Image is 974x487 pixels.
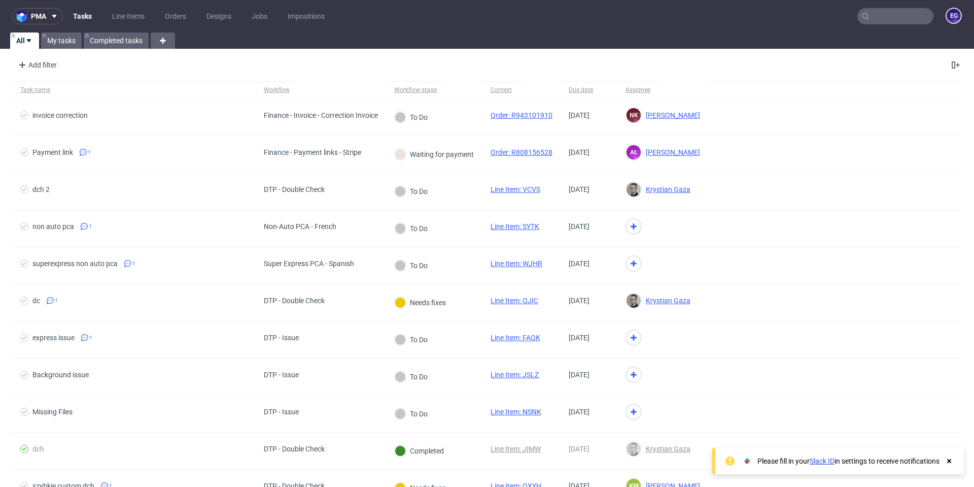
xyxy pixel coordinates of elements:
[264,297,325,305] div: DTP - Double Check
[32,297,40,305] div: dc
[41,33,82,49] a: My tasks
[491,86,515,94] div: Context
[742,456,752,466] img: Slack
[264,371,299,379] div: DTP - Issue
[264,185,325,193] div: DTP - Double Check
[106,8,151,24] a: Line Items
[627,108,641,122] figcaption: NK
[569,408,589,416] span: [DATE]
[642,148,700,156] span: [PERSON_NAME]
[17,11,31,22] img: logo
[246,8,273,24] a: Jobs
[31,13,46,20] span: pma
[491,111,552,119] a: Order: R943101910
[89,334,92,342] span: 1
[159,8,192,24] a: Orders
[569,334,589,342] span: [DATE]
[264,148,361,156] div: Finance - Payment links - Stripe
[88,148,91,156] span: 1
[32,334,75,342] div: express issue
[264,334,299,342] div: DTP - Issue
[491,445,541,453] a: Line Item: JIMW
[491,297,538,305] a: Line Item: QJIC
[395,445,444,457] div: Completed
[491,185,540,193] a: Line Item: VCVS
[395,297,446,308] div: Needs fixes
[491,334,540,342] a: Line Item: FAQK
[757,456,940,466] div: Please fill in your in settings to receive notifications
[264,408,299,416] div: DTP - Issue
[394,86,437,94] div: Workflow stage
[642,445,690,453] span: Krystian Gaza
[491,148,552,156] a: Order: R808156528
[14,57,59,73] div: Add filter
[32,222,74,231] div: non auto pca
[642,111,700,119] span: [PERSON_NAME]
[84,33,149,49] a: Completed tasks
[32,185,50,193] div: dch 2
[264,111,378,119] div: Finance - Invoice - Correction Invoice
[67,8,98,24] a: Tasks
[569,297,589,305] span: [DATE]
[627,442,641,456] img: Krystian Gaza
[89,222,92,231] span: 1
[395,223,428,234] div: To Do
[132,259,135,268] span: 1
[12,8,63,24] button: pma
[264,222,336,231] div: Non-Auto PCA - French
[627,145,641,159] figcaption: AŁ
[32,111,88,119] div: invoice correction
[627,294,641,308] img: Krystian Gaza
[569,111,589,119] span: [DATE]
[625,86,650,94] div: Assignee
[10,33,39,49] a: All
[491,408,541,416] a: Line Item: NSNK
[282,8,331,24] a: Impositions
[491,259,542,268] a: Line Item: WJHR
[569,371,589,379] span: [DATE]
[32,148,73,156] div: Payment link
[200,8,237,24] a: Designs
[491,222,539,231] a: Line Item: SYTK
[569,185,589,193] span: [DATE]
[55,297,58,305] span: 1
[32,408,73,416] div: Missing Files
[810,457,834,465] a: Slack ID
[395,186,428,197] div: To Do
[642,185,690,193] span: Krystian Gaza
[947,9,961,23] figcaption: EG
[264,259,354,268] div: Super Express PCA - Spanish
[32,259,118,268] div: superexpress non auto pca
[569,222,589,231] span: [DATE]
[395,260,428,271] div: To Do
[32,371,89,379] div: Background issue
[569,148,589,156] span: [DATE]
[491,371,539,379] a: Line Item: JSLZ
[395,149,474,160] div: Waiting for payment
[32,445,44,453] div: dch
[395,334,428,345] div: To Do
[642,297,690,305] span: Krystian Gaza
[569,86,609,94] span: Due date
[395,408,428,419] div: To Do
[264,86,290,94] div: Workflow
[264,445,325,453] div: DTP - Double Check
[395,112,428,123] div: To Do
[569,445,589,453] span: [DATE]
[20,86,248,94] span: Task name
[569,259,589,268] span: [DATE]
[395,371,428,382] div: To Do
[627,182,641,197] img: Krystian Gaza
